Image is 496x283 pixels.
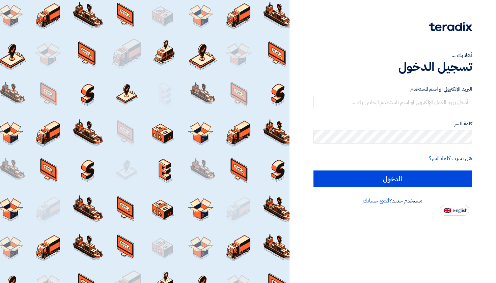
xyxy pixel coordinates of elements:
div: مستخدم جديد؟ [313,197,472,205]
img: en-US.png [444,208,451,213]
h1: تسجيل الدخول [313,59,472,74]
div: أهلا بك ... [313,51,472,59]
input: أدخل بريد العمل الإلكتروني او اسم المستخدم الخاص بك ... [313,96,472,109]
a: أنشئ حسابك [363,197,389,205]
button: English [440,205,469,216]
span: English [453,208,467,213]
label: كلمة السر [313,120,472,128]
label: البريد الإلكتروني او اسم المستخدم [313,85,472,93]
input: الدخول [313,170,472,187]
img: Teradix logo [429,22,472,31]
a: هل نسيت كلمة السر؟ [429,154,472,162]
